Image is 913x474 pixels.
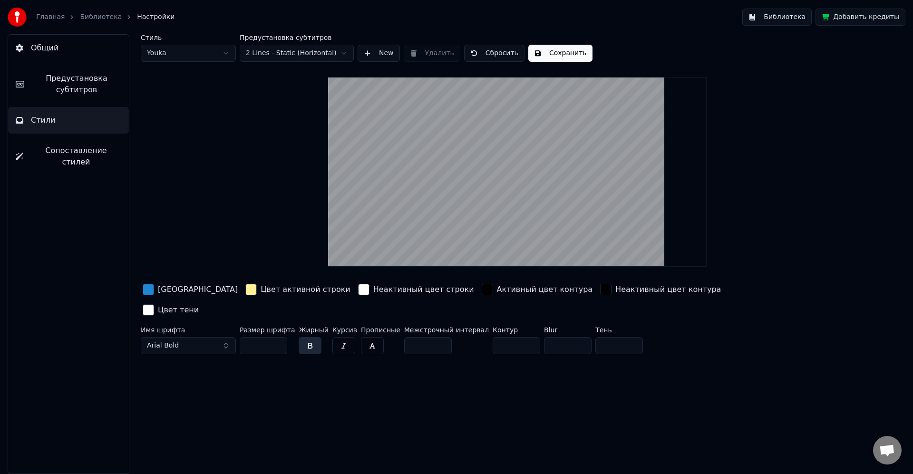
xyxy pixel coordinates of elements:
[615,284,721,295] div: Неактивный цвет контура
[742,9,812,26] button: Библиотека
[299,327,328,333] label: Жирный
[8,107,129,134] button: Стили
[8,65,129,103] button: Предустановка субтитров
[332,327,357,333] label: Курсив
[158,284,238,295] div: [GEOGRAPHIC_DATA]
[141,302,201,318] button: Цвет тени
[243,282,352,297] button: Цвет активной строки
[480,282,595,297] button: Активный цвет контура
[158,304,199,316] div: Цвет тени
[8,35,129,61] button: Общий
[31,42,58,54] span: Общий
[544,327,592,333] label: Blur
[404,327,489,333] label: Межстрочный интервал
[80,12,122,22] a: Библиотека
[873,436,902,464] a: Открытый чат
[528,45,592,62] button: Сохранить
[8,8,27,27] img: youka
[31,145,121,168] span: Сопоставление стилей
[36,12,175,22] nav: breadcrumb
[137,12,175,22] span: Настройки
[358,45,400,62] button: New
[8,137,129,175] button: Сопоставление стилей
[261,284,350,295] div: Цвет активной строки
[356,282,476,297] button: Неактивный цвет строки
[464,45,524,62] button: Сбросить
[361,327,400,333] label: Прописные
[240,327,295,333] label: Размер шрифта
[141,327,236,333] label: Имя шрифта
[147,341,179,350] span: Arial Bold
[816,9,905,26] button: Добавить кредиты
[31,115,56,126] span: Стили
[598,282,723,297] button: Неактивный цвет контура
[141,282,240,297] button: [GEOGRAPHIC_DATA]
[373,284,474,295] div: Неактивный цвет строки
[493,327,540,333] label: Контур
[32,73,121,96] span: Предустановка субтитров
[141,34,236,41] label: Стиль
[240,34,354,41] label: Предустановка субтитров
[497,284,593,295] div: Активный цвет контура
[36,12,65,22] a: Главная
[595,327,643,333] label: Тень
